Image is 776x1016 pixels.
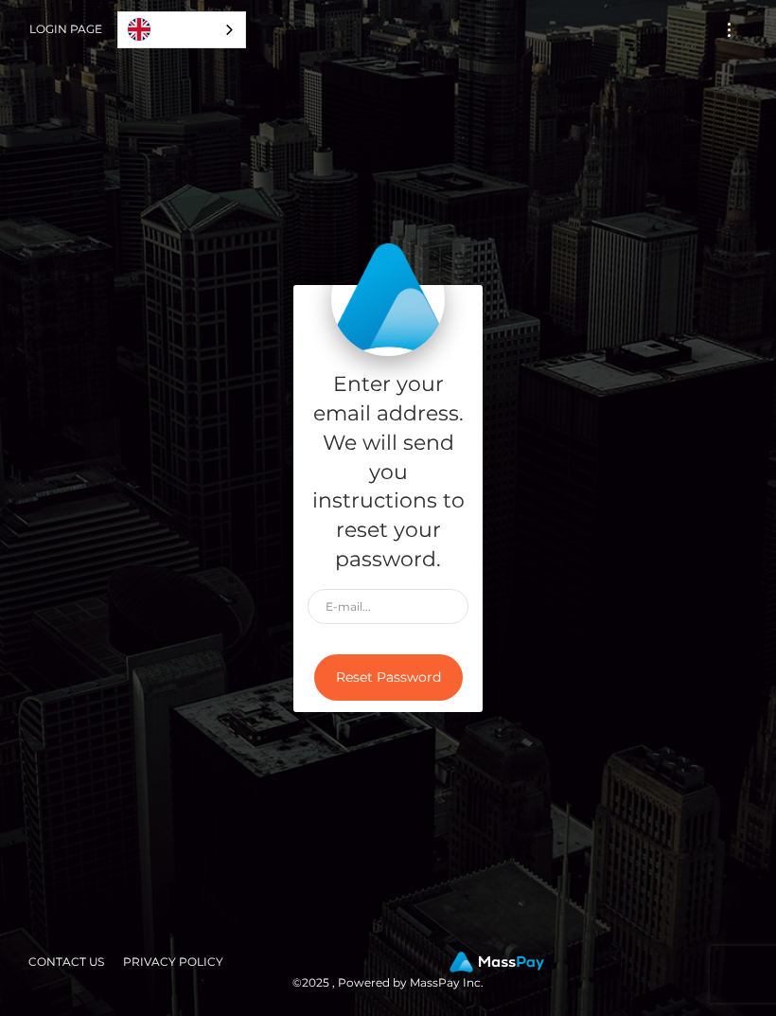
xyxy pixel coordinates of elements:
div: Language [117,11,246,48]
div: © 2025 , Powered by MassPay Inc. [14,952,762,993]
img: MassPay [450,952,544,972]
a: English [118,12,245,47]
img: MassPay Login [331,242,445,356]
input: E-mail... [308,589,468,624]
button: Toggle navigation [712,17,747,43]
a: Contact Us [21,947,112,976]
aside: Language selected: English [117,11,246,48]
h5: Enter your email address. We will send you instructions to reset your password. [308,370,468,574]
button: Reset Password [314,654,463,701]
a: Privacy Policy [115,947,231,976]
a: Login Page [29,9,102,49]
